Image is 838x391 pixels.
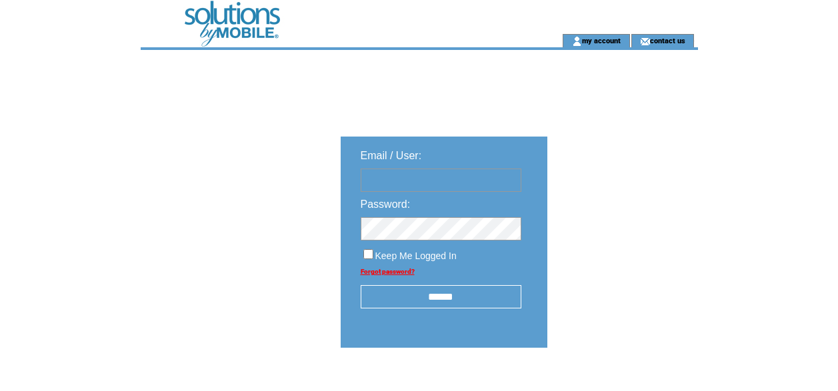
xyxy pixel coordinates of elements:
span: Password: [361,198,411,210]
a: Forgot password? [361,268,415,275]
a: my account [582,36,621,45]
span: Email / User: [361,150,422,161]
img: contact_us_icon.gif;jsessionid=44C0D0D6FBE3065CF6038B646B9D6E8C [640,36,650,47]
a: contact us [650,36,685,45]
img: account_icon.gif;jsessionid=44C0D0D6FBE3065CF6038B646B9D6E8C [572,36,582,47]
span: Keep Me Logged In [375,250,457,261]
